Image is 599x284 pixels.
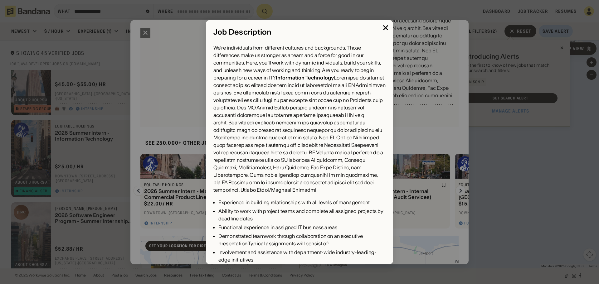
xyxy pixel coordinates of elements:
div: Involvement and assistance with department-wide industry-leading-edge initiatives [218,248,386,263]
div: We're individuals from different cultures and backgrounds. Those differences make us stronger as ... [213,44,386,194]
div: Demonstrated teamwork through collaboration on an executive presentation Typical assignments will... [218,232,386,247]
div: Information Technology [276,75,334,81]
div: Functional experience in assigned IT business areas [218,224,386,231]
div: Job Description [213,27,386,36]
div: Ability to work with project teams and complete all assigned projects by deadline dates [218,207,386,222]
div: Experience in building relationships with all levels of management [218,199,386,206]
